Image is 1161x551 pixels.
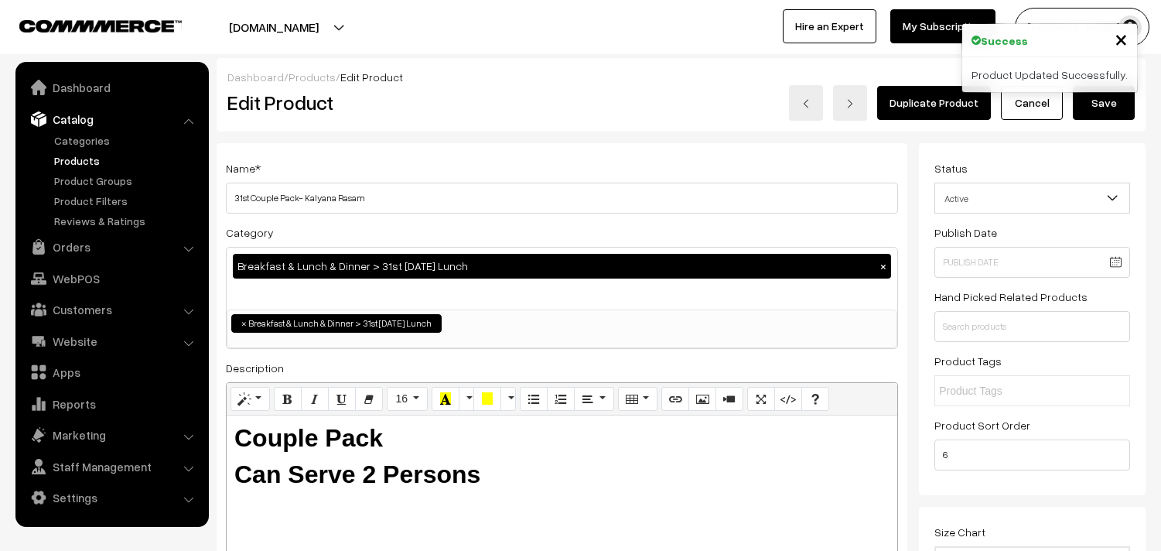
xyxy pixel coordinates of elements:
button: Full Screen [747,387,775,412]
a: Dashboard [19,74,203,101]
div: Breakfast & Lunch & Dinner > 31st [DATE] Lunch [233,254,891,279]
a: Products [50,152,203,169]
button: × [876,259,890,273]
input: Name [226,183,898,214]
label: Name [226,160,261,176]
button: Table [618,387,657,412]
div: Product Updated Successfully. [962,57,1137,92]
a: WebPOS [19,265,203,293]
button: Unordered list (CTRL+SHIFT+NUM7) [520,387,548,412]
a: Duplicate Product [877,86,991,120]
a: Marketing [19,421,203,449]
label: Size Chart [934,524,985,540]
button: Font Size [387,387,428,412]
label: Publish Date [934,224,997,241]
label: Status [934,160,968,176]
img: right-arrow.png [845,99,855,108]
button: Save [1073,86,1135,120]
a: Hire an Expert [783,9,876,43]
a: Reports [19,390,203,418]
button: Recent Color [432,387,459,412]
a: Apps [19,358,203,386]
img: user [1118,15,1142,39]
a: Customers [19,296,203,323]
button: Style [230,387,270,412]
label: Hand Picked Related Products [934,289,1088,305]
a: Settings [19,484,203,512]
a: Catalog [19,105,203,133]
button: More Color [459,387,474,412]
a: Reviews & Ratings [50,213,203,229]
button: Code View [774,387,802,412]
span: 16 [395,392,408,405]
button: Picture [688,387,716,412]
span: × [241,317,247,330]
b: Can Serve 2 Persons [234,460,480,488]
img: left-arrow.png [801,99,811,108]
a: Website [19,327,203,355]
button: Italic (CTRL+I) [301,387,329,412]
input: Product Tags [939,383,1074,399]
label: Product Tags [934,353,1002,369]
a: My Subscription [890,9,995,43]
button: More Color [500,387,516,412]
button: Paragraph [574,387,613,412]
a: Staff Management [19,453,203,481]
span: Active [935,185,1129,212]
input: Enter Number [934,440,1130,471]
input: Publish Date [934,247,1130,278]
input: Search products [934,311,1130,342]
a: Categories [50,132,203,149]
a: Orders [19,233,203,261]
span: × [1115,24,1128,53]
button: Link (CTRL+K) [661,387,689,412]
button: [PERSON_NAME] s… [1015,8,1149,46]
button: Remove Font Style (CTRL+\) [355,387,383,412]
a: Product Groups [50,173,203,189]
button: Help [801,387,829,412]
div: / / [227,69,1135,85]
span: Active [934,183,1130,214]
button: Bold (CTRL+B) [274,387,302,412]
a: COMMMERCE [19,15,155,34]
a: Dashboard [227,70,284,84]
a: Product Filters [50,193,203,209]
label: Category [226,224,274,241]
a: Cancel [1001,86,1063,120]
a: Products [289,70,336,84]
strong: Success [981,33,1028,49]
label: Description [226,360,284,376]
button: Background Color [473,387,501,412]
button: Close [1115,27,1128,50]
span: Edit Product [340,70,403,84]
button: Underline (CTRL+U) [328,387,356,412]
b: Couple Pack [234,424,383,452]
h2: Edit Product [227,91,592,115]
li: Breakfast & Lunch & Dinner > 31st Sunday Lunch [231,314,442,333]
label: Product Sort Order [934,417,1030,433]
button: Ordered list (CTRL+SHIFT+NUM8) [547,387,575,412]
button: Video [715,387,743,412]
img: COMMMERCE [19,20,182,32]
button: [DOMAIN_NAME] [175,8,373,46]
